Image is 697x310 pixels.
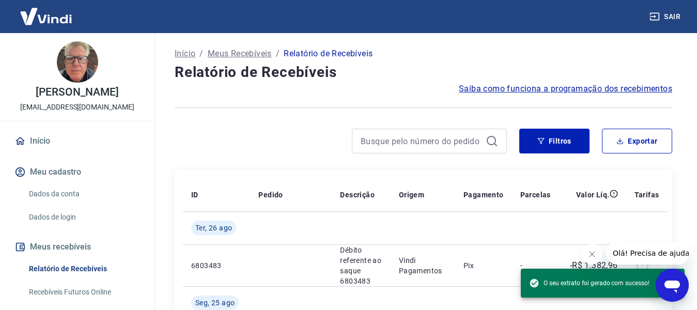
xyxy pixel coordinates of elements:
[529,278,649,288] span: O seu extrato foi gerado com sucesso!
[399,255,447,276] p: Vindi Pagamentos
[175,62,672,83] h4: Relatório de Recebíveis
[208,48,272,60] a: Meus Recebíveis
[25,258,142,280] a: Relatório de Recebíveis
[607,242,689,265] iframe: Mensagem da empresa
[519,129,590,153] button: Filtros
[656,269,689,302] iframe: Botão para abrir a janela de mensagens
[647,7,685,26] button: Sair
[576,190,610,200] p: Valor Líq.
[459,83,672,95] a: Saiba como funciona a programação dos recebimentos
[520,190,551,200] p: Parcelas
[12,1,80,32] img: Vindi
[361,133,482,149] input: Busque pelo número do pedido
[520,260,551,271] p: -
[284,48,373,60] p: Relatório de Recebíveis
[25,282,142,303] a: Recebíveis Futuros Online
[463,190,504,200] p: Pagamento
[175,48,195,60] a: Início
[199,48,203,60] p: /
[57,41,98,83] img: 0a10bdf8-812f-4f5c-ad6f-613b3534eb3e.jpeg
[25,183,142,205] a: Dados da conta
[276,48,280,60] p: /
[634,190,659,200] p: Tarifas
[191,260,242,271] p: 6803483
[602,129,672,153] button: Exportar
[195,298,235,308] span: Seg, 25 ago
[20,102,134,113] p: [EMAIL_ADDRESS][DOMAIN_NAME]
[582,244,602,265] iframe: Fechar mensagem
[399,190,424,200] p: Origem
[463,260,504,271] p: Pix
[12,161,142,183] button: Meu cadastro
[6,7,87,16] span: Olá! Precisa de ajuda?
[191,190,198,200] p: ID
[570,259,618,272] p: -R$ 1.382,96
[258,190,283,200] p: Pedido
[12,130,142,152] a: Início
[340,190,375,200] p: Descrição
[12,236,142,258] button: Meus recebíveis
[36,87,118,98] p: [PERSON_NAME]
[25,207,142,228] a: Dados de login
[195,223,232,233] span: Ter, 26 ago
[340,245,382,286] p: Débito referente ao saque 6803483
